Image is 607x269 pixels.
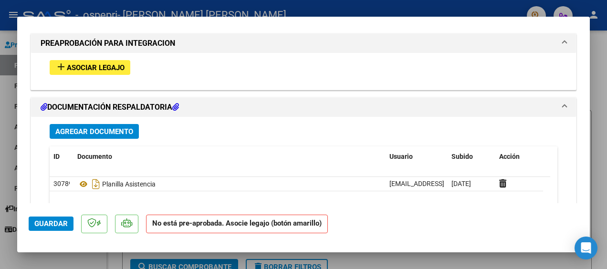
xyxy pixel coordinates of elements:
[41,38,175,49] h1: PREAPROBACIÓN PARA INTEGRACION
[386,146,448,167] datatable-header-cell: Usuario
[90,176,102,192] i: Descargar documento
[53,153,60,160] span: ID
[29,217,73,231] button: Guardar
[389,153,413,160] span: Usuario
[575,237,597,259] div: Open Intercom Messenger
[31,53,576,90] div: PREAPROBACIÓN PARA INTEGRACION
[31,98,576,117] mat-expansion-panel-header: DOCUMENTACIÓN RESPALDATORIA
[389,180,604,187] span: [EMAIL_ADDRESS][DOMAIN_NAME] - [PERSON_NAME] [PERSON_NAME]
[73,146,386,167] datatable-header-cell: Documento
[495,146,543,167] datatable-header-cell: Acción
[55,61,67,72] mat-icon: add
[34,219,68,228] span: Guardar
[55,127,133,136] span: Agregar Documento
[77,153,112,160] span: Documento
[50,146,73,167] datatable-header-cell: ID
[50,60,130,75] button: Asociar Legajo
[77,180,156,188] span: Planilla Asistencia
[67,63,125,72] span: Asociar Legajo
[146,215,328,233] strong: No está pre-aprobada. Asocie legajo (botón amarillo)
[448,146,495,167] datatable-header-cell: Subido
[451,153,473,160] span: Subido
[451,180,471,187] span: [DATE]
[31,34,576,53] mat-expansion-panel-header: PREAPROBACIÓN PARA INTEGRACION
[41,102,179,113] h1: DOCUMENTACIÓN RESPALDATORIA
[499,153,520,160] span: Acción
[50,124,139,139] button: Agregar Documento
[53,180,73,187] span: 30789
